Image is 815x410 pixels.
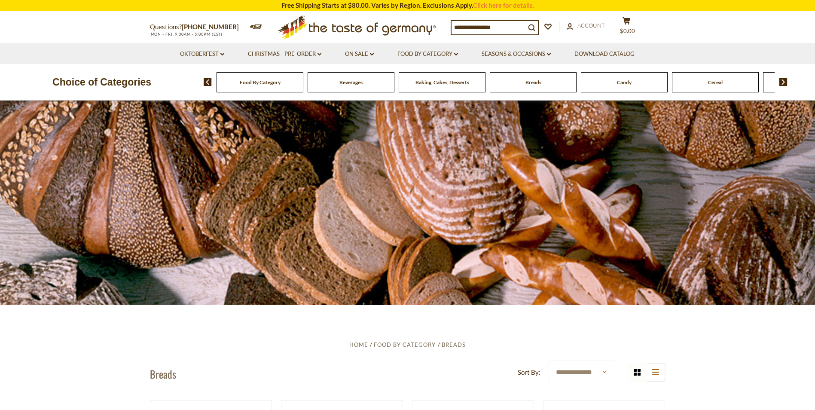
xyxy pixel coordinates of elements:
[182,23,239,31] a: [PHONE_NUMBER]
[574,49,635,59] a: Download Catalog
[525,79,541,86] a: Breads
[374,341,436,348] a: Food By Category
[345,49,374,59] a: On Sale
[248,49,321,59] a: Christmas - PRE-ORDER
[567,21,605,31] a: Account
[442,341,466,348] a: Breads
[204,78,212,86] img: previous arrow
[518,367,540,378] label: Sort By:
[180,49,224,59] a: Oktoberfest
[482,49,551,59] a: Seasons & Occasions
[617,79,632,86] a: Candy
[614,17,640,38] button: $0.00
[779,78,788,86] img: next arrow
[240,79,281,86] a: Food By Category
[150,21,245,33] p: Questions?
[708,79,723,86] a: Cereal
[473,1,534,9] a: Click here for details.
[577,22,605,29] span: Account
[397,49,458,59] a: Food By Category
[620,28,635,34] span: $0.00
[339,79,363,86] a: Beverages
[150,32,223,37] span: MON - FRI, 9:00AM - 5:00PM (EST)
[415,79,469,86] a: Baking, Cakes, Desserts
[150,367,176,380] h1: Breads
[349,341,368,348] a: Home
